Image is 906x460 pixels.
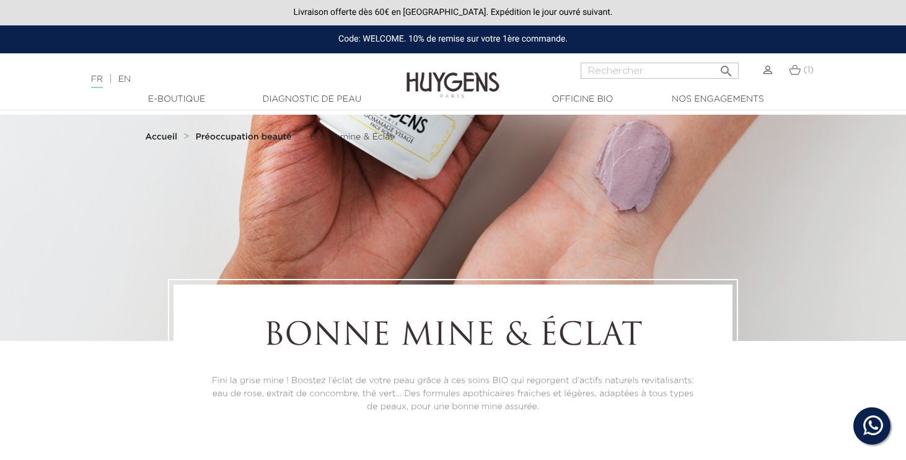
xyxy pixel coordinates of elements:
[115,93,239,106] a: E-Boutique
[719,60,734,75] i: 
[789,65,814,75] a: (1)
[208,319,698,356] h1: Bonne mine & Éclat
[118,75,131,84] a: EN
[521,93,644,106] a: Officine Bio
[250,93,374,106] a: Diagnostic de peau
[195,133,291,141] strong: Préoccupation beauté
[85,72,368,87] div: |
[656,93,780,106] a: Nos engagements
[195,132,294,142] a: Préoccupation beauté
[803,66,814,74] span: (1)
[407,52,499,100] img: Huygens
[91,75,103,88] a: FR
[581,63,739,79] input: Rechercher
[208,374,698,414] p: Fini la grise mine ! Boostez l’éclat de votre peau grâce à ces soins BIO qui regorgent d’actifs n...
[715,59,737,76] button: 
[145,132,180,142] a: Accueil
[310,132,394,142] a: Bonne mine & Éclat
[310,133,394,141] span: Bonne mine & Éclat
[145,133,177,141] strong: Accueil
